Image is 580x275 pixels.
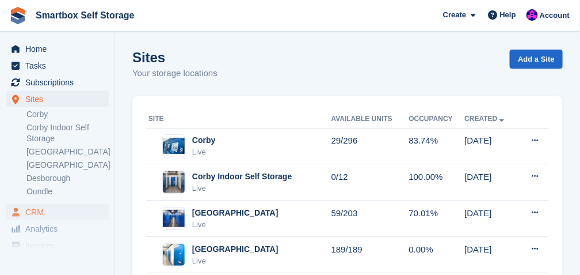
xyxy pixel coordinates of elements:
a: [GEOGRAPHIC_DATA] [26,160,109,171]
a: Corby [26,109,109,120]
a: menu [6,74,109,91]
a: menu [6,238,109,254]
span: Create [443,9,466,21]
h1: Sites [132,50,217,65]
span: CRM [25,204,94,220]
td: 189/189 [331,237,409,273]
div: [GEOGRAPHIC_DATA] [192,243,278,255]
a: Smartbox Self Storage [31,6,139,25]
td: 29/296 [331,128,409,164]
td: 0/12 [331,164,409,201]
a: Corby Indoor Self Storage [26,122,109,144]
th: Occupancy [409,110,465,129]
td: 0.00% [409,237,465,273]
img: Image of Corby site [163,138,185,155]
img: Image of Leicester site [163,244,185,266]
a: Desborough [26,173,109,184]
td: 70.01% [409,201,465,237]
div: Live [192,146,215,158]
span: Subscriptions [25,74,94,91]
span: Invoices [25,238,94,254]
img: Sam Austin [526,9,538,21]
div: Corby Indoor Self Storage [192,171,292,183]
th: Available Units [331,110,409,129]
a: menu [6,41,109,57]
a: Add a Site [510,50,563,69]
a: menu [6,91,109,107]
td: [DATE] [465,164,518,201]
span: Account [540,10,570,21]
img: Image of Corby Indoor Self Storage site [163,171,185,193]
span: Help [500,9,516,21]
a: menu [6,204,109,220]
img: Image of Stamford site [163,210,185,227]
span: Home [25,41,94,57]
p: Your storage locations [132,67,217,80]
td: 100.00% [409,164,465,201]
div: Live [192,183,292,194]
img: stora-icon-8386f47178a22dfd0bd8f6a31ec36ba5ce8667c1dd55bd0f319d3a0aa187defe.svg [9,7,26,24]
span: Analytics [25,221,94,237]
div: [GEOGRAPHIC_DATA] [192,207,278,219]
a: [GEOGRAPHIC_DATA] [26,146,109,157]
td: 59/203 [331,201,409,237]
div: Live [192,219,278,231]
div: Corby [192,134,215,146]
a: Created [465,115,507,123]
a: menu [6,221,109,237]
th: Site [146,110,331,129]
a: Oundle [26,186,109,197]
span: Sites [25,91,94,107]
a: menu [6,58,109,74]
span: Tasks [25,58,94,74]
td: 83.74% [409,128,465,164]
td: [DATE] [465,128,518,164]
td: [DATE] [465,201,518,237]
div: Live [192,255,278,267]
td: [DATE] [465,237,518,273]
